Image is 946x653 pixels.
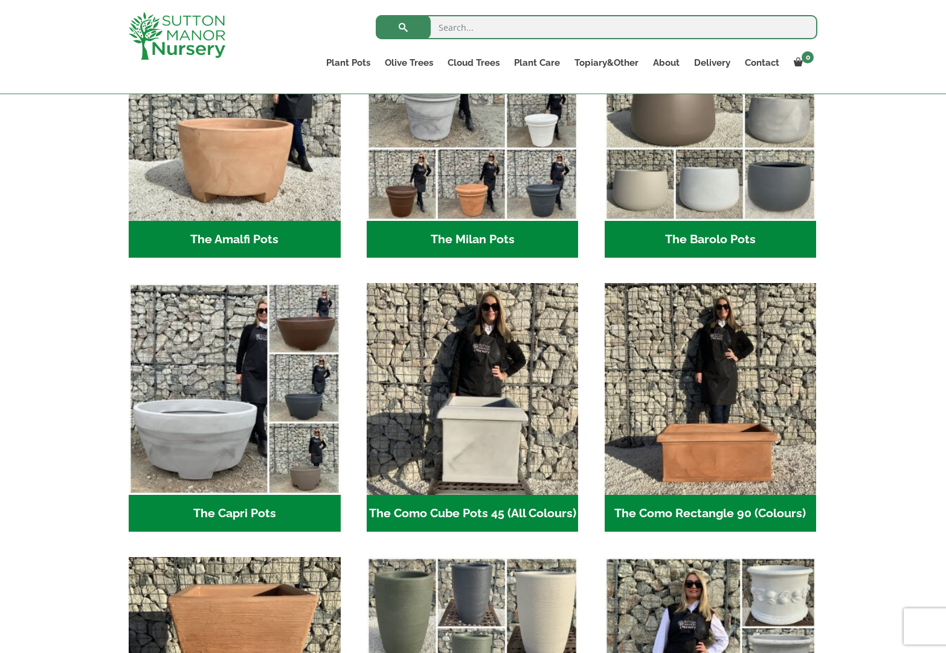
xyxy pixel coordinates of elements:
a: About [646,54,687,71]
img: The Amalfi Pots [129,9,341,221]
a: Delivery [687,54,738,71]
a: Plant Care [507,54,567,71]
a: Visit product category The Como Rectangle 90 (Colours) [605,283,817,532]
a: Visit product category The Como Cube Pots 45 (All Colours) [367,283,579,532]
a: Visit product category The Milan Pots [367,9,579,258]
h2: The Como Cube Pots 45 (All Colours) [367,495,579,532]
span: 0 [802,51,814,63]
img: The Milan Pots [367,9,579,221]
input: Search... [376,15,817,39]
a: Visit product category The Capri Pots [129,283,341,532]
a: Visit product category The Barolo Pots [605,9,817,258]
a: Contact [738,54,787,71]
a: Visit product category The Amalfi Pots [129,9,341,258]
a: Topiary&Other [567,54,646,71]
a: Cloud Trees [440,54,507,71]
img: The Como Rectangle 90 (Colours) [605,283,817,495]
img: The Capri Pots [129,283,341,495]
h2: The Como Rectangle 90 (Colours) [605,495,817,532]
a: Plant Pots [319,54,378,71]
h2: The Milan Pots [367,221,579,258]
img: The Como Cube Pots 45 (All Colours) [367,283,579,495]
h2: The Barolo Pots [605,221,817,258]
img: logo [129,12,225,60]
h2: The Capri Pots [129,495,341,532]
h2: The Amalfi Pots [129,221,341,258]
img: The Barolo Pots [605,9,817,221]
a: Olive Trees [378,54,440,71]
a: 0 [787,54,817,71]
